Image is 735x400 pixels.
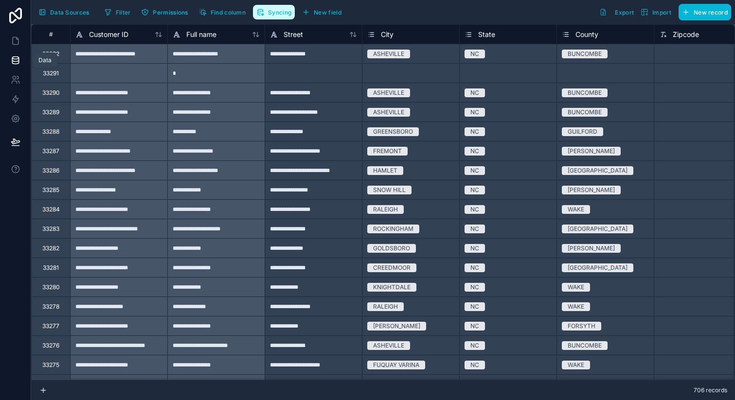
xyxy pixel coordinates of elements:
[568,50,602,58] div: BUNCOMBE
[470,380,479,389] div: NC
[373,205,398,214] div: RALEIGH
[253,5,299,19] a: Syncing
[373,302,398,311] div: RALEIGH
[652,9,671,16] span: Import
[373,225,413,233] div: ROCKINGHAM
[373,322,420,330] div: [PERSON_NAME]
[116,9,131,16] span: Filter
[470,283,479,292] div: NC
[568,244,615,253] div: [PERSON_NAME]
[101,5,134,19] button: Filter
[43,70,59,77] div: 33291
[568,225,627,233] div: [GEOGRAPHIC_DATA]
[470,127,479,136] div: NC
[373,244,410,253] div: GOLDSBORO
[299,5,345,19] button: New field
[42,361,59,369] div: 33275
[284,30,303,39] span: Street
[675,4,731,20] a: New record
[373,147,402,156] div: FREMONT
[373,50,404,58] div: ASHEVILLE
[470,88,479,97] div: NC
[211,9,246,16] span: Find column
[373,341,404,350] div: ASHEVILLE
[39,31,63,38] div: #
[38,56,52,64] div: Data
[373,108,404,117] div: ASHEVILLE
[615,9,634,16] span: Export
[35,4,93,20] button: Data Sources
[381,30,394,39] span: City
[42,303,59,311] div: 33278
[470,263,479,272] div: NC
[470,322,479,330] div: NC
[637,4,675,20] button: Import
[568,205,584,214] div: WAKE
[568,341,602,350] div: BUNCOMBE
[42,186,59,194] div: 33285
[253,5,295,19] button: Syncing
[186,30,216,39] span: Full name
[42,244,59,252] div: 33282
[42,89,60,97] div: 33290
[314,9,341,16] span: New field
[42,128,59,136] div: 33288
[42,342,59,349] div: 33276
[568,283,584,292] div: WAKE
[470,108,479,117] div: NC
[373,380,404,389] div: ASHEVILLE
[373,166,397,175] div: HAMLET
[43,264,59,272] div: 33281
[478,30,495,39] span: State
[575,30,598,39] span: County
[373,88,404,97] div: ASHEVILLE
[373,127,413,136] div: GREENSBORO
[42,50,59,58] div: 33292
[568,361,584,369] div: WAKE
[42,225,59,233] div: 33283
[138,5,195,19] a: Permissions
[596,4,637,20] button: Export
[42,167,59,174] div: 33286
[470,147,479,156] div: NC
[694,9,728,16] span: New record
[470,50,479,58] div: NC
[42,206,60,213] div: 33284
[470,205,479,214] div: NC
[568,263,627,272] div: [GEOGRAPHIC_DATA]
[470,166,479,175] div: NC
[470,225,479,233] div: NC
[568,88,602,97] div: BUNCOMBE
[89,30,128,39] span: Customer ID
[694,386,727,394] span: 706 records
[568,166,627,175] div: [GEOGRAPHIC_DATA]
[568,322,595,330] div: FORSYTH
[153,9,188,16] span: Permissions
[470,361,479,369] div: NC
[470,186,479,194] div: NC
[42,322,59,330] div: 33277
[373,283,411,292] div: KNIGHTDALE
[568,108,602,117] div: BUNCOMBE
[42,147,59,155] div: 33287
[42,108,59,116] div: 33289
[568,186,615,194] div: [PERSON_NAME]
[373,186,406,194] div: SNOW HILL
[568,380,602,389] div: BUNCOMBE
[568,127,597,136] div: GUILFORD
[373,263,411,272] div: CREEDMOOR
[138,5,191,19] button: Permissions
[470,341,479,350] div: NC
[470,302,479,311] div: NC
[268,9,291,16] span: Syncing
[568,147,615,156] div: [PERSON_NAME]
[470,244,479,253] div: NC
[373,361,419,369] div: FUQUAY VARINA
[196,5,249,19] button: Find column
[50,9,90,16] span: Data Sources
[568,302,584,311] div: WAKE
[679,4,731,20] button: New record
[42,283,60,291] div: 33280
[673,30,699,39] span: Zipcode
